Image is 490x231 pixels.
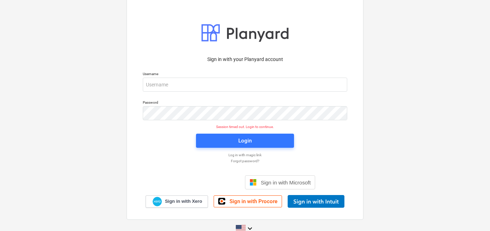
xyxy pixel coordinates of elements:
a: Sign in with Xero [146,195,208,208]
img: Xero logo [153,197,162,206]
p: Sign in with your Planyard account [143,56,347,63]
a: Log in with magic link [139,153,351,157]
input: Username [143,78,347,92]
p: Password [143,100,347,106]
iframe: Sign in with Google Button [171,175,243,190]
p: Username [143,72,347,78]
span: Sign in with Microsoft [261,180,311,186]
div: Widget de chat [455,197,490,231]
iframe: Chat Widget [455,197,490,231]
img: Microsoft logo [250,179,257,186]
a: Sign in with Procore [214,195,282,207]
p: Session timed out. Login to continue. [139,124,351,129]
div: Login [238,136,252,145]
span: Sign in with Procore [229,198,277,205]
a: Forgot password? [139,159,351,163]
button: Login [196,134,294,148]
span: Sign in with Xero [165,198,202,205]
